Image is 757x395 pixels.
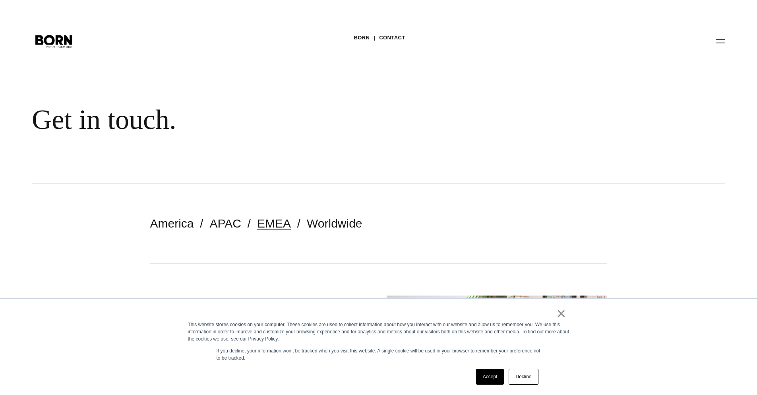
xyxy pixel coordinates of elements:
a: BORN [354,32,370,44]
a: APAC [210,217,241,230]
a: Contact [379,32,405,44]
a: Accept [476,369,504,385]
button: Open [711,33,730,49]
p: If you decline, your information won’t be tracked when you visit this website. A single cookie wi... [217,347,541,362]
h2: BORN [GEOGRAPHIC_DATA] [149,296,371,344]
a: Decline [509,369,538,385]
div: This website stores cookies on your computer. These cookies are used to collect information about... [188,321,569,342]
a: Worldwide [307,217,362,230]
a: EMEA [257,217,291,230]
div: Get in touch. [32,103,485,136]
a: × [557,310,566,317]
a: America [150,217,194,230]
